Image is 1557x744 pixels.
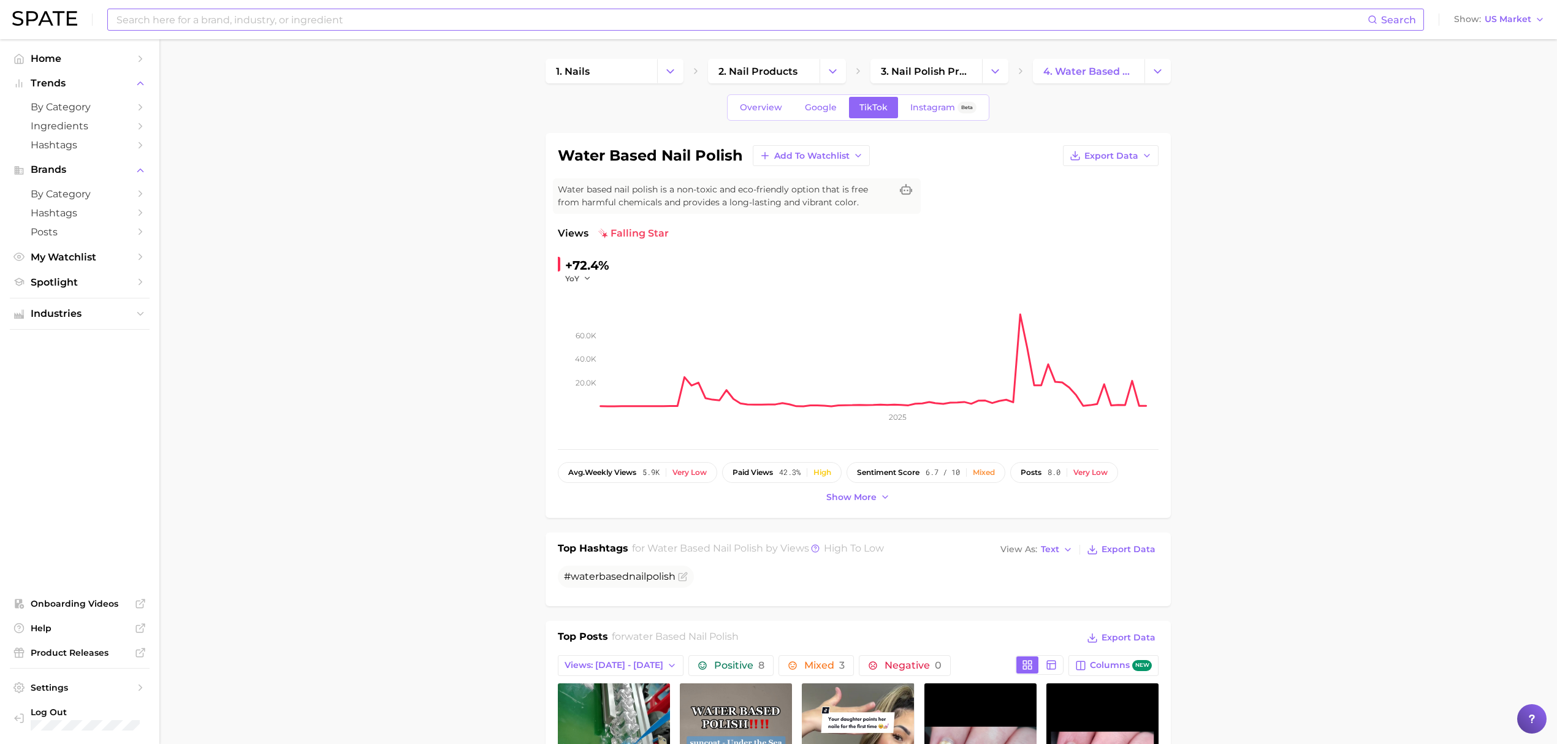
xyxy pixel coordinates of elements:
[774,151,850,161] span: Add to Watchlist
[612,629,739,648] h2: for
[729,97,793,118] a: Overview
[565,273,592,284] button: YoY
[10,248,150,267] a: My Watchlist
[598,229,608,238] img: falling star
[708,59,820,83] a: 2. nail products
[657,59,683,83] button: Change Category
[31,308,129,319] span: Industries
[10,116,150,135] a: Ingredients
[823,489,893,506] button: Show more
[31,647,129,658] span: Product Releases
[31,207,129,219] span: Hashtags
[31,78,129,89] span: Trends
[859,102,888,113] span: TikTok
[718,66,798,77] span: 2. nail products
[1144,59,1171,83] button: Change Category
[826,492,877,503] span: Show more
[672,468,707,477] div: Very low
[576,378,596,387] tspan: 20.0k
[900,97,987,118] a: InstagramBeta
[722,462,842,483] button: paid views42.3%High
[1073,468,1108,477] div: Very low
[565,256,609,275] div: +72.4%
[805,102,837,113] span: Google
[935,659,942,671] span: 0
[678,572,688,582] button: Flag as miscategorized or irrelevant
[813,468,831,477] div: High
[558,655,683,676] button: Views: [DATE] - [DATE]
[10,97,150,116] a: by Category
[1485,16,1531,23] span: US Market
[10,161,150,179] button: Brands
[1381,14,1416,26] span: Search
[1451,12,1548,28] button: ShowUS Market
[714,661,764,670] span: Positive
[625,631,739,642] span: water based nail polish
[598,226,669,241] span: falling star
[646,571,676,582] span: polish
[31,164,129,175] span: Brands
[910,102,955,113] span: Instagram
[740,102,782,113] span: Overview
[575,354,596,363] tspan: 40.0k
[12,11,77,26] img: SPATE
[558,226,588,241] span: Views
[849,97,898,118] a: TikTok
[982,59,1008,83] button: Change Category
[10,135,150,154] a: Hashtags
[565,660,663,670] span: Views: [DATE] - [DATE]
[847,462,1005,483] button: sentiment score6.7 / 10Mixed
[997,542,1076,558] button: View AsText
[1021,468,1041,477] span: posts
[31,188,129,200] span: by Category
[10,703,150,734] a: Log out. Currently logged in with e-mail sramana_sharma@cotyinc.com.
[1084,541,1159,558] button: Export Data
[565,273,579,284] span: YoY
[558,629,608,648] h1: Top Posts
[10,678,150,697] a: Settings
[1090,660,1152,672] span: Columns
[568,468,636,477] span: weekly views
[558,462,717,483] button: avg.weekly views5.9kVery low
[31,623,129,634] span: Help
[31,251,129,263] span: My Watchlist
[10,594,150,613] a: Onboarding Videos
[556,66,590,77] span: 1. nails
[558,541,628,558] h1: Top Hashtags
[10,49,150,68] a: Home
[881,66,972,77] span: 3. nail polish products
[571,571,599,582] span: water
[31,101,129,113] span: by Category
[839,659,845,671] span: 3
[973,468,995,477] div: Mixed
[10,305,150,323] button: Industries
[642,468,660,477] span: 5.9k
[1063,145,1159,166] button: Export Data
[115,9,1368,30] input: Search here for a brand, industry, or ingredient
[10,74,150,93] button: Trends
[10,222,150,241] a: Posts
[824,542,884,554] span: high to low
[1132,660,1152,672] span: new
[779,468,801,477] span: 42.3%
[599,571,629,582] span: based
[632,541,884,558] h2: for by Views
[870,59,982,83] a: 3. nail polish products
[961,102,973,113] span: Beta
[10,203,150,222] a: Hashtags
[546,59,657,83] a: 1. nails
[10,619,150,637] a: Help
[1033,59,1144,83] a: 4. water based nail polish
[10,184,150,203] a: by Category
[733,468,773,477] span: paid views
[885,661,942,670] span: Negative
[1000,546,1037,553] span: View As
[31,120,129,132] span: Ingredients
[31,276,129,288] span: Spotlight
[857,468,919,477] span: sentiment score
[31,598,129,609] span: Onboarding Videos
[1084,629,1159,647] button: Export Data
[1041,546,1059,553] span: Text
[1084,151,1138,161] span: Export Data
[558,183,891,209] span: Water based nail polish is a non-toxic and eco-friendly option that is free from harmful chemical...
